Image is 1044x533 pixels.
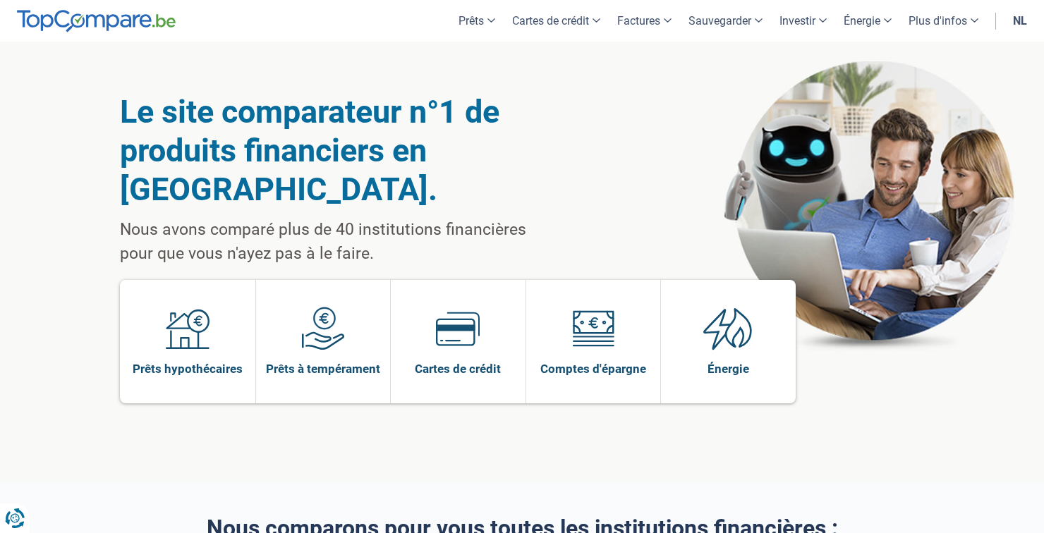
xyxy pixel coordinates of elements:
[703,307,753,350] img: Énergie
[1013,14,1027,27] font: nl
[688,14,751,27] font: Sauvegarder
[512,14,589,27] font: Cartes de crédit
[266,362,380,376] font: Prêts à tempérament
[133,362,243,376] font: Prêts hypothécaires
[391,280,526,403] a: Cartes de crédit Cartes de crédit
[844,14,880,27] font: Énergie
[436,307,480,350] img: Cartes de crédit
[459,14,484,27] font: Prêts
[256,280,391,403] a: Prêts à tempérament Prêts à tempérament
[571,307,615,350] img: Comptes d'épargne
[617,14,660,27] font: Factures
[526,280,661,403] a: Comptes d'épargne Comptes d'épargne
[17,10,176,32] img: TopComparer
[120,220,526,263] font: Nous avons comparé plus de 40 institutions financières pour que vous n'ayez pas à le faire.
[909,14,967,27] font: Plus d'infos
[540,362,646,376] font: Comptes d'épargne
[779,14,815,27] font: Investir
[120,280,255,403] a: Prêts hypothécaires Prêts hypothécaires
[166,307,210,350] img: Prêts hypothécaires
[120,93,499,208] font: Le site comparateur n°1 de produits financiers en [GEOGRAPHIC_DATA].
[415,362,501,376] font: Cartes de crédit
[301,307,345,350] img: Prêts à tempérament
[661,280,796,403] a: Énergie Énergie
[708,362,749,376] font: Énergie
